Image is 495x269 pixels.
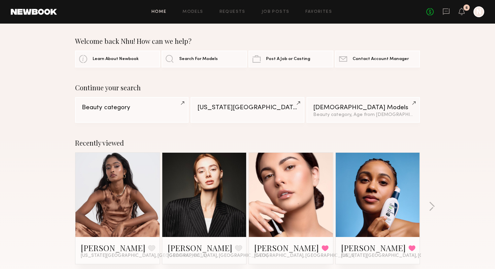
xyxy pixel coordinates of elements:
a: Contact Account Manager [335,51,420,67]
a: [PERSON_NAME] [81,242,145,253]
div: Recently viewed [75,139,420,147]
span: Contact Account Manager [353,57,409,61]
div: Continue your search [75,84,420,92]
div: Beauty category, Age from [DEMOGRAPHIC_DATA]. [313,113,413,117]
a: Home [152,10,167,14]
a: Job Posts [262,10,290,14]
div: [US_STATE][GEOGRAPHIC_DATA] [197,104,297,111]
span: Post A Job or Casting [266,57,310,61]
a: Requests [220,10,245,14]
span: [GEOGRAPHIC_DATA], [GEOGRAPHIC_DATA] [254,253,355,259]
a: Learn About Newbook [75,51,160,67]
div: 6 [465,6,468,10]
a: [PERSON_NAME] [168,242,232,253]
a: [DEMOGRAPHIC_DATA] ModelsBeauty category, Age from [DEMOGRAPHIC_DATA]. [306,97,420,123]
a: Models [183,10,203,14]
div: [DEMOGRAPHIC_DATA] Models [313,104,413,111]
span: [US_STATE][GEOGRAPHIC_DATA], [GEOGRAPHIC_DATA] [81,253,207,259]
a: [US_STATE][GEOGRAPHIC_DATA] [191,97,304,123]
a: Favorites [305,10,332,14]
a: Beauty category [75,97,189,123]
span: Search For Models [179,57,218,61]
div: Beauty category [82,104,182,111]
span: [US_STATE][GEOGRAPHIC_DATA], [GEOGRAPHIC_DATA] [341,253,467,259]
a: Search For Models [162,51,246,67]
div: Welcome back Nhu! How can we help? [75,37,420,45]
a: [PERSON_NAME] [341,242,406,253]
span: Learn About Newbook [93,57,139,61]
a: N [473,6,484,17]
a: Post A Job or Casting [249,51,333,67]
span: [GEOGRAPHIC_DATA], [GEOGRAPHIC_DATA] [168,253,268,259]
a: [PERSON_NAME] [254,242,319,253]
